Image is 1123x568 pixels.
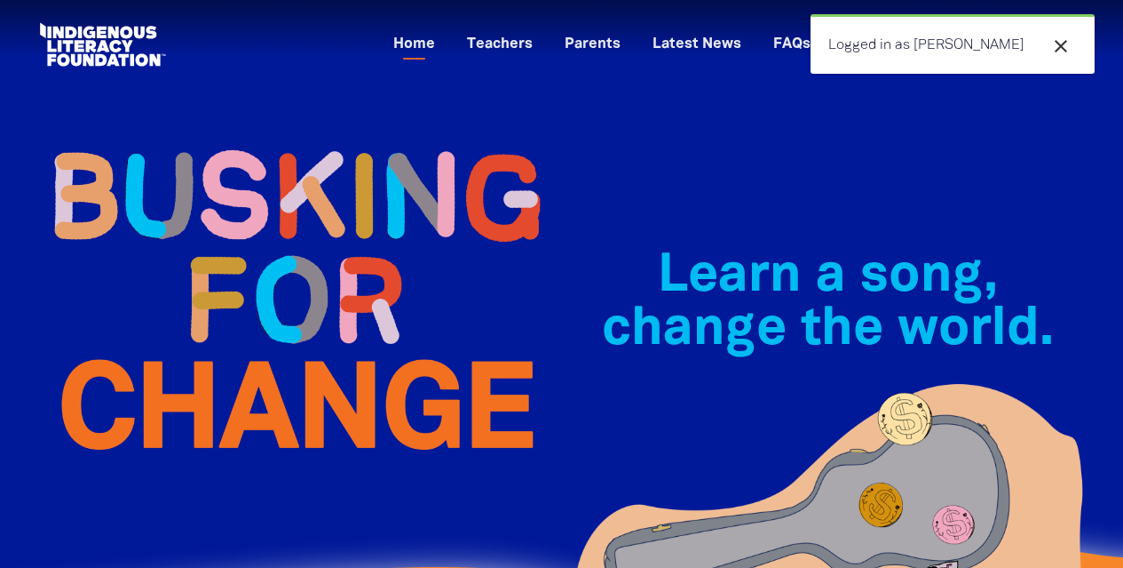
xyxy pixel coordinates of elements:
[1045,35,1077,58] button: close
[1050,36,1072,57] i: close
[554,30,631,60] a: Parents
[642,30,752,60] a: Latest News
[602,252,1054,355] span: Learn a song, change the world.
[383,30,446,60] a: Home
[811,14,1095,74] div: Logged in as [PERSON_NAME]
[763,30,821,60] a: FAQs
[456,30,543,60] a: Teachers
